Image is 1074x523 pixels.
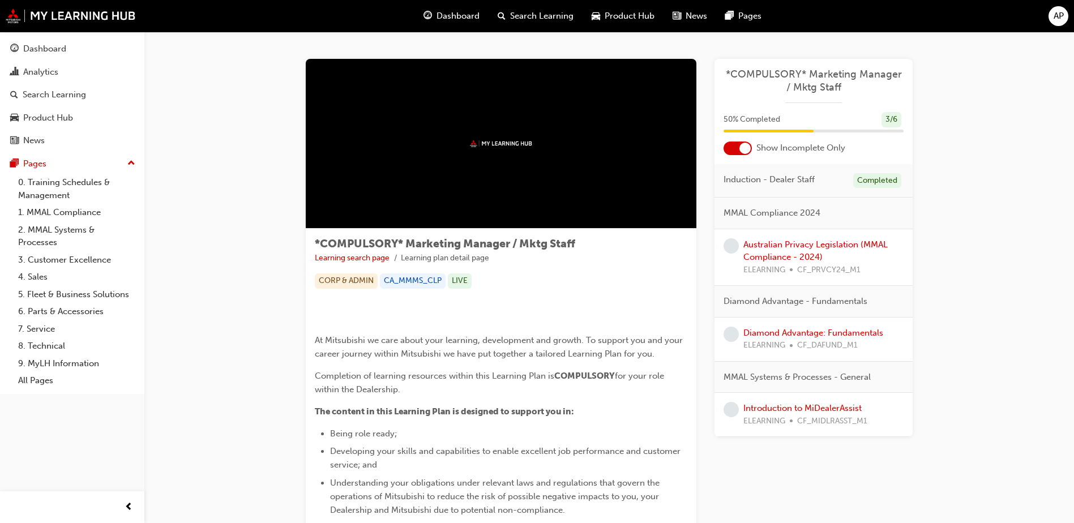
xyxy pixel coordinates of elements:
[330,428,397,439] span: Being role ready;
[380,273,446,289] div: CA_MMMS_CLP
[10,67,19,78] span: chart-icon
[882,112,901,127] div: 3 / 6
[756,142,845,155] span: Show Incomplete Only
[605,10,654,23] span: Product Hub
[14,286,140,303] a: 5. Fleet & Business Solutions
[5,130,140,151] a: News
[470,140,532,147] img: mmal
[716,5,771,28] a: pages-iconPages
[401,252,489,265] li: Learning plan detail page
[743,328,883,338] a: Diamond Advantage: Fundamentals
[724,327,739,342] span: learningRecordVerb_NONE-icon
[725,9,734,23] span: pages-icon
[724,238,739,254] span: learningRecordVerb_NONE-icon
[14,337,140,355] a: 8. Technical
[315,406,574,417] span: The content in this Learning Plan is designed to support you in:
[738,10,761,23] span: Pages
[743,415,785,428] span: ELEARNING
[797,415,867,428] span: CF_MIDLRASST_M1
[330,478,662,515] span: Understanding your obligations under relevant laws and regulations that govern the operations of ...
[10,44,19,54] span: guage-icon
[743,339,785,352] span: ELEARNING
[797,264,861,277] span: CF_PRVCY24_M1
[724,371,871,384] span: MMAL Systems & Processes - General
[10,90,18,100] span: search-icon
[686,10,707,23] span: News
[125,500,133,515] span: prev-icon
[797,339,858,352] span: CF_DAFUND_M1
[510,10,574,23] span: Search Learning
[5,84,140,105] a: Search Learning
[489,5,583,28] a: search-iconSearch Learning
[23,42,66,55] div: Dashboard
[5,108,140,128] a: Product Hub
[127,156,135,171] span: up-icon
[724,402,739,417] span: learningRecordVerb_NONE-icon
[6,8,136,23] img: mmal
[10,113,19,123] span: car-icon
[423,9,432,23] span: guage-icon
[10,136,19,146] span: news-icon
[583,5,664,28] a: car-iconProduct Hub
[315,253,390,263] a: Learning search page
[1049,6,1068,26] button: AP
[10,159,19,169] span: pages-icon
[23,112,73,125] div: Product Hub
[554,371,615,381] span: COMPULSORY
[5,62,140,83] a: Analytics
[23,88,86,101] div: Search Learning
[315,335,685,359] span: At Mitsubishi we care about your learning, development and growth. To support you and your career...
[14,355,140,372] a: 9. MyLH Information
[14,268,140,286] a: 4. Sales
[23,134,45,147] div: News
[1054,10,1064,23] span: AP
[14,320,140,338] a: 7. Service
[14,372,140,389] a: All Pages
[315,273,378,289] div: CORP & ADMIN
[315,371,666,395] span: for your role within the Dealership.
[5,153,140,174] button: Pages
[14,251,140,269] a: 3. Customer Excellence
[315,371,554,381] span: Completion of learning resources within this Learning Plan is
[14,174,140,204] a: 0. Training Schedules & Management
[315,237,575,250] span: *COMPULSORY* Marketing Manager / Mktg Staff
[498,9,506,23] span: search-icon
[673,9,681,23] span: news-icon
[743,264,785,277] span: ELEARNING
[23,157,46,170] div: Pages
[724,173,815,186] span: Induction - Dealer Staff
[330,446,683,470] span: Developing your skills and capabilities to enable excellent job performance and customer service;...
[448,273,472,289] div: LIVE
[743,403,862,413] a: Introduction to MiDealerAssist
[14,221,140,251] a: 2. MMAL Systems & Processes
[14,303,140,320] a: 6. Parts & Accessories
[23,66,58,79] div: Analytics
[5,36,140,153] button: DashboardAnalyticsSearch LearningProduct HubNews
[5,38,140,59] a: Dashboard
[414,5,489,28] a: guage-iconDashboard
[724,295,867,308] span: Diamond Advantage - Fundamentals
[592,9,600,23] span: car-icon
[743,239,888,263] a: Australian Privacy Legislation (MMAL Compliance - 2024)
[724,207,820,220] span: MMAL Compliance 2024
[724,68,904,93] a: *COMPULSORY* Marketing Manager / Mktg Staff
[724,113,780,126] span: 50 % Completed
[437,10,480,23] span: Dashboard
[14,204,140,221] a: 1. MMAL Compliance
[853,173,901,188] div: Completed
[664,5,716,28] a: news-iconNews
